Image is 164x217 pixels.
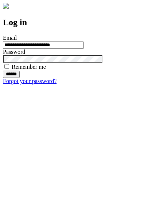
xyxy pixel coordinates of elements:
[3,78,56,84] a: Forgot your password?
[3,35,17,41] label: Email
[12,64,46,70] label: Remember me
[3,3,9,9] img: logo-4e3dc11c47720685a147b03b5a06dd966a58ff35d612b21f08c02c0306f2b779.png
[3,49,25,55] label: Password
[3,17,161,27] h2: Log in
